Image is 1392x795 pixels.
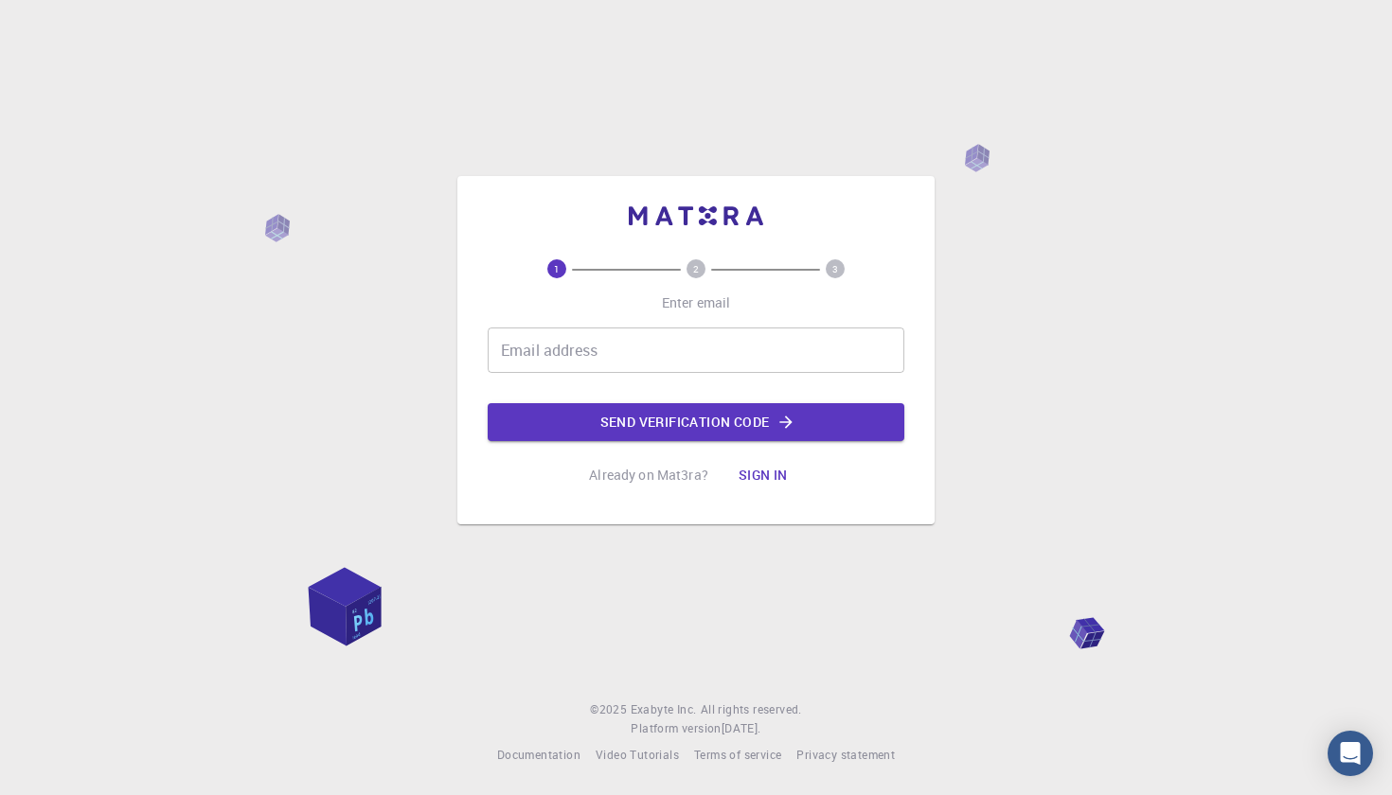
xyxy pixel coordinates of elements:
[701,700,802,719] span: All rights reserved.
[662,293,731,312] p: Enter email
[693,262,699,275] text: 2
[723,456,803,494] button: Sign in
[1328,731,1373,776] div: Open Intercom Messenger
[497,747,580,762] span: Documentation
[631,700,697,719] a: Exabyte Inc.
[590,700,630,719] span: © 2025
[631,719,721,738] span: Platform version
[796,747,895,762] span: Privacy statement
[589,466,708,485] p: Already on Mat3ra?
[722,720,761,735] span: [DATE] .
[832,262,838,275] text: 3
[488,403,904,441] button: Send verification code
[796,746,895,765] a: Privacy statement
[694,746,781,765] a: Terms of service
[497,746,580,765] a: Documentation
[722,719,761,738] a: [DATE].
[554,262,560,275] text: 1
[596,747,679,762] span: Video Tutorials
[596,746,679,765] a: Video Tutorials
[694,747,781,762] span: Terms of service
[631,701,697,716] span: Exabyte Inc.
